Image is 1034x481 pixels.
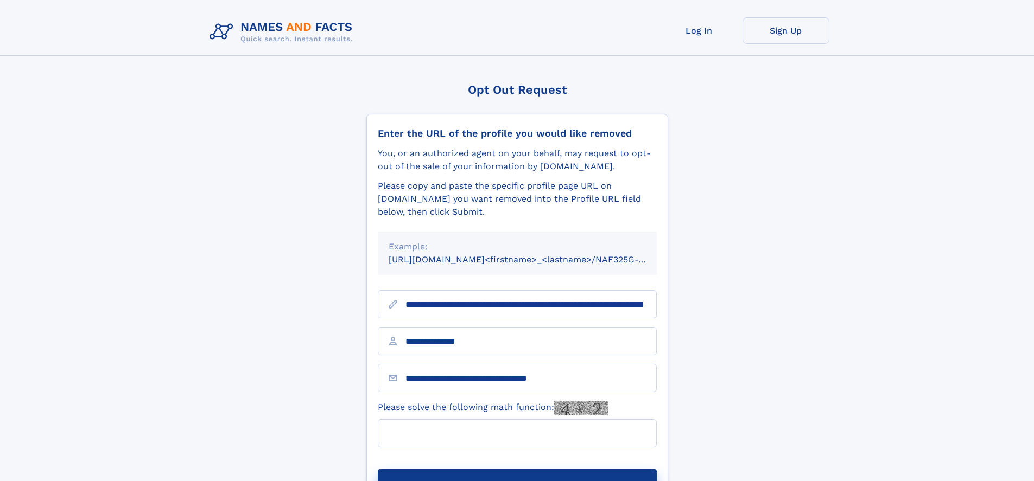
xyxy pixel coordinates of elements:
[205,17,361,47] img: Logo Names and Facts
[366,83,668,97] div: Opt Out Request
[378,401,608,415] label: Please solve the following math function:
[656,17,743,44] a: Log In
[378,127,657,139] div: Enter the URL of the profile you would like removed
[743,17,829,44] a: Sign Up
[389,254,677,265] small: [URL][DOMAIN_NAME]<firstname>_<lastname>/NAF325G-xxxxxxxx
[389,240,646,253] div: Example:
[378,147,657,173] div: You, or an authorized agent on your behalf, may request to opt-out of the sale of your informatio...
[378,179,657,219] div: Please copy and paste the specific profile page URL on [DOMAIN_NAME] you want removed into the Pr...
